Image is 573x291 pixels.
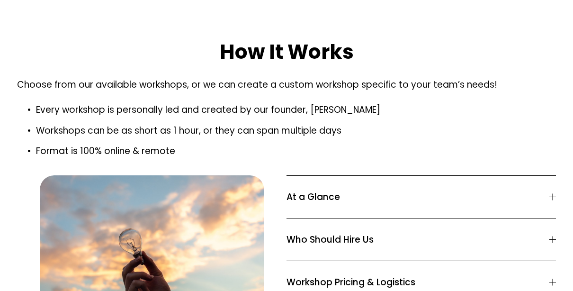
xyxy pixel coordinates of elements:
[286,275,549,289] span: Workshop Pricing & Logistics
[17,77,555,93] p: Choose from our available workshops, or we can create a custom workshop specific to your team’s n...
[36,102,555,118] p: Every workshop is personally led and created by our founder, [PERSON_NAME]
[286,176,556,218] button: At a Glance
[286,190,549,204] span: At a Glance
[286,218,556,261] button: Who Should Hire Us
[36,143,555,159] p: Format is 100% online & remote
[220,38,354,66] strong: How It Works
[286,233,549,246] span: Who Should Hire Us
[36,123,555,139] p: Workshops can be as short as 1 hour, or they can span multiple days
